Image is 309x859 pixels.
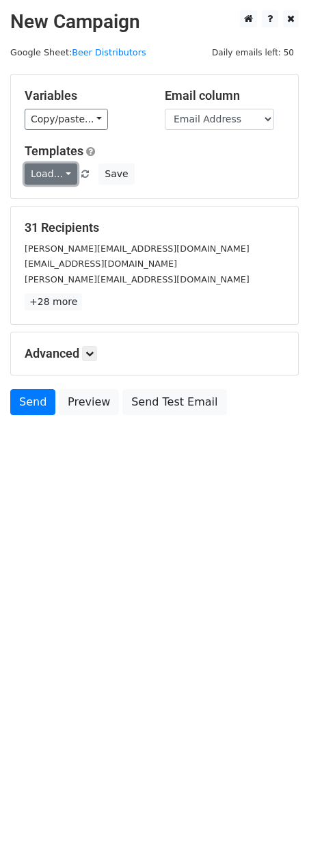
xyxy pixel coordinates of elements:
h5: Variables [25,88,144,103]
a: Load... [25,163,77,185]
iframe: Chat Widget [241,793,309,859]
h2: New Campaign [10,10,299,34]
a: Templates [25,144,83,158]
a: Copy/paste... [25,109,108,130]
h5: Email column [165,88,284,103]
a: Daily emails left: 50 [207,47,299,57]
small: [EMAIL_ADDRESS][DOMAIN_NAME] [25,259,177,269]
span: Daily emails left: 50 [207,45,299,60]
small: Google Sheet: [10,47,146,57]
small: [PERSON_NAME][EMAIL_ADDRESS][DOMAIN_NAME] [25,243,250,254]
h5: Advanced [25,346,284,361]
a: Preview [59,389,119,415]
a: +28 more [25,293,82,310]
button: Save [98,163,134,185]
a: Beer Distributors [72,47,146,57]
small: [PERSON_NAME][EMAIL_ADDRESS][DOMAIN_NAME] [25,274,250,285]
a: Send Test Email [122,389,226,415]
h5: 31 Recipients [25,220,284,235]
a: Send [10,389,55,415]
